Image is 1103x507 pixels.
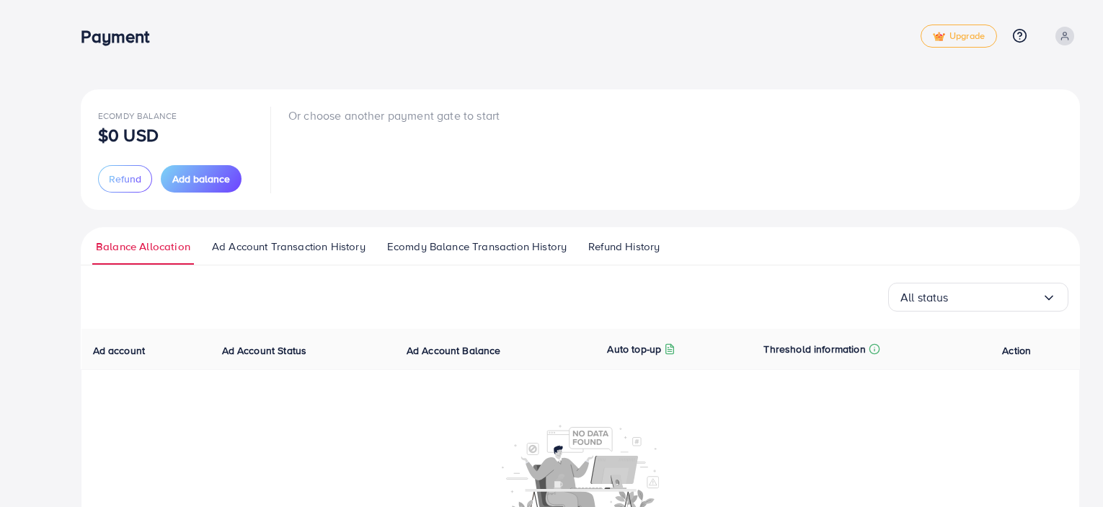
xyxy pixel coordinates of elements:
span: Ad Account Transaction History [212,239,366,255]
input: Search for option [949,286,1042,309]
a: tickUpgrade [921,25,997,48]
span: Ad Account Status [222,343,307,358]
button: Refund [98,165,152,193]
span: Refund History [588,239,660,255]
span: Upgrade [933,31,985,42]
span: Refund [109,172,141,186]
p: $0 USD [98,126,159,144]
h3: Payment [81,26,161,47]
button: Add balance [161,165,242,193]
span: Add balance [172,172,230,186]
span: Ad account [93,343,146,358]
p: Auto top-up [607,340,661,358]
p: Or choose another payment gate to start [288,107,500,124]
span: Ad Account Balance [407,343,501,358]
span: Ecomdy Balance [98,110,177,122]
img: tick [933,32,945,42]
span: Ecomdy Balance Transaction History [387,239,567,255]
div: Search for option [888,283,1068,312]
span: Action [1002,343,1031,358]
p: Threshold information [763,340,865,358]
span: All status [900,286,949,309]
span: Balance Allocation [96,239,190,255]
